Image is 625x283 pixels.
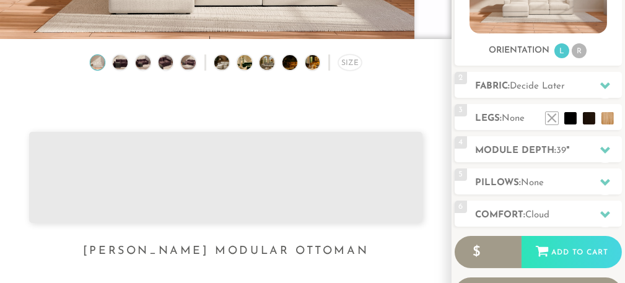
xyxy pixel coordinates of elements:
h2: Legs: [475,111,622,126]
img: DreamSofa Modular Sofa & Sectional Video Presentation 1 [214,55,240,70]
span: None [521,178,544,188]
h2: Comfort: [475,208,622,222]
span: 39 [556,146,566,155]
h2: Pillows: [475,176,622,190]
img: Landon Modular Ottoman no legs 3 [134,55,152,70]
div: Size [338,54,362,71]
span: 2 [455,72,467,84]
span: 5 [455,168,467,181]
span: Cloud [525,211,549,220]
div: Add to Cart [522,236,622,269]
h2: Fabric: [475,79,622,94]
img: DreamSofa Modular Sofa & Sectional Video Presentation 5 [305,55,331,70]
span: Decide Later [510,82,565,91]
img: Landon Modular Ottoman no legs 2 [111,55,129,70]
span: 4 [455,136,467,149]
img: Landon Modular Ottoman no legs 4 [157,55,174,70]
span: 6 [455,201,467,213]
h2: Module Depth: " [475,144,622,158]
span: None [502,114,525,123]
h3: Orientation [489,45,549,56]
img: DreamSofa Modular Sofa & Sectional Video Presentation 4 [282,55,308,70]
li: L [554,43,569,58]
img: Landon Modular Ottoman no legs 1 [89,55,106,70]
img: Landon Modular Ottoman no legs 5 [180,55,197,70]
img: DreamSofa Modular Sofa & Sectional Video Presentation 3 [260,55,286,70]
img: DreamSofa Modular Sofa & Sectional Video Presentation 2 [237,55,263,70]
li: R [572,43,587,58]
iframe: Chat [572,227,616,274]
span: 3 [455,104,467,116]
